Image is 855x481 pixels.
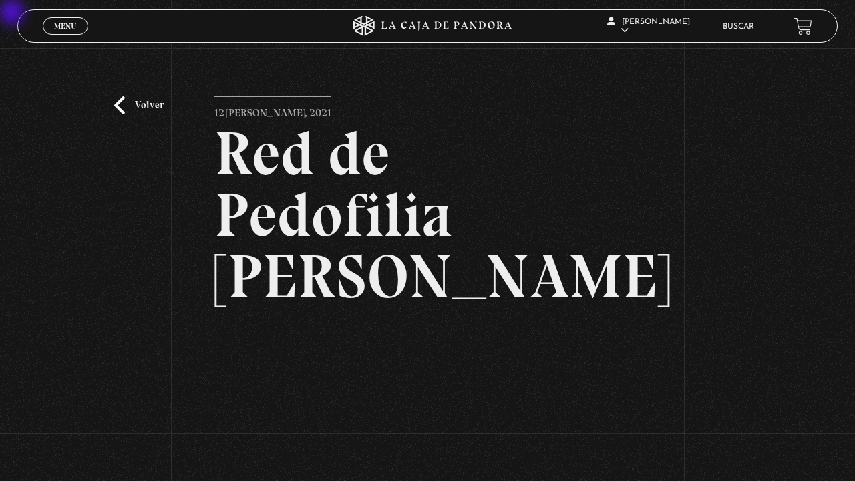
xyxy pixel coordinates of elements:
[794,17,812,35] a: View your shopping cart
[214,96,331,123] p: 12 [PERSON_NAME], 2021
[607,18,690,35] span: [PERSON_NAME]
[50,33,81,43] span: Cerrar
[723,23,754,31] a: Buscar
[114,96,164,114] a: Volver
[214,123,641,307] h2: Red de Pedofilia [PERSON_NAME]
[54,22,76,30] span: Menu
